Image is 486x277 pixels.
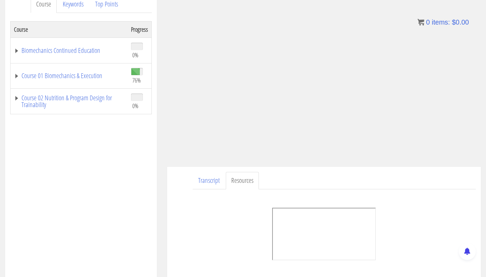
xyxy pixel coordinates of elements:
[132,102,138,110] span: 0%
[417,19,424,26] img: icon11.png
[132,51,138,59] span: 0%
[193,172,225,189] a: Transcript
[11,21,128,38] th: Course
[132,76,141,84] span: 76%
[14,94,124,108] a: Course 02 Nutrition & Program Design for Trainability
[14,47,124,54] a: Biomechanics Continued Education
[432,18,450,26] span: items:
[426,18,430,26] span: 0
[14,72,124,79] a: Course 01 Biomechanics & Execution
[452,18,469,26] bdi: 0.00
[452,18,456,26] span: $
[128,21,152,38] th: Progress
[226,172,259,189] a: Resources
[417,18,469,26] a: 0 items: $0.00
